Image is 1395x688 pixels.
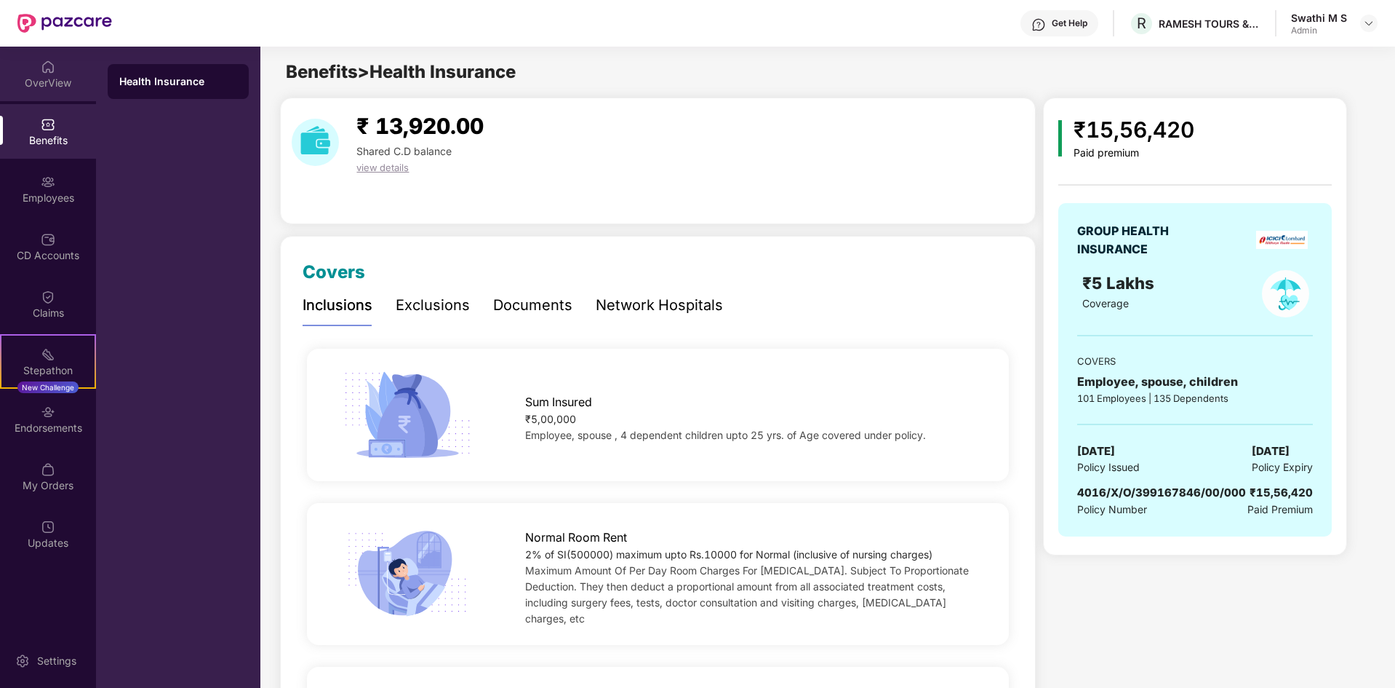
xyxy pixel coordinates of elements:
[338,526,476,622] img: icon
[1031,17,1046,32] img: svg+xml;base64,PHN2ZyBpZD0iSGVscC0zMngzMiIgeG1sbnM9Imh0dHA6Ly93d3cudzMub3JnLzIwMDAvc3ZnIiB3aWR0aD...
[41,462,55,477] img: svg+xml;base64,PHN2ZyBpZD0iTXlfT3JkZXJzIiBkYXRhLW5hbWU9Ik15IE9yZGVycyIgeG1sbnM9Imh0dHA6Ly93d3cudz...
[525,564,969,625] span: Maximum Amount Of Per Day Room Charges For [MEDICAL_DATA]. Subject To Proportionate Deduction. Th...
[15,654,30,668] img: svg+xml;base64,PHN2ZyBpZD0iU2V0dGluZy0yMHgyMCIgeG1sbnM9Imh0dHA6Ly93d3cudzMub3JnLzIwMDAvc3ZnIiB3aW...
[1247,502,1313,518] span: Paid Premium
[525,547,978,563] div: 2% of SI(500000) maximum upto Rs.10000 for Normal (inclusive of nursing charges)
[1074,147,1194,159] div: Paid premium
[1262,270,1309,317] img: policyIcon
[303,294,372,317] div: Inclusions
[41,290,55,304] img: svg+xml;base64,PHN2ZyBpZD0iQ2xhaW0iIHhtbG5zPSJodHRwOi8vd3d3LnczLm9yZy8yMDAwL3N2ZyIgd2lkdGg9IjIwIi...
[525,429,926,441] span: Employee, spouse , 4 dependent children upto 25 yrs. of Age covered under policy.
[596,294,723,317] div: Network Hospitals
[1137,15,1146,32] span: R
[41,175,55,189] img: svg+xml;base64,PHN2ZyBpZD0iRW1wbG95ZWVzIiB4bWxucz0iaHR0cDovL3d3dy53My5vcmcvMjAwMC9zdmciIHdpZHRoPS...
[1256,231,1308,249] img: insurerLogo
[41,232,55,247] img: svg+xml;base64,PHN2ZyBpZD0iQ0RfQWNjb3VudHMiIGRhdGEtbmFtZT0iQ0QgQWNjb3VudHMiIHhtbG5zPSJodHRwOi8vd3...
[41,347,55,362] img: svg+xml;base64,PHN2ZyB4bWxucz0iaHR0cDovL3d3dy53My5vcmcvMjAwMC9zdmciIHdpZHRoPSIyMSIgaGVpZ2h0PSIyMC...
[525,529,627,547] span: Normal Room Rent
[1077,354,1313,368] div: COVERS
[286,61,516,82] span: Benefits > Health Insurance
[1363,17,1375,29] img: svg+xml;base64,PHN2ZyBpZD0iRHJvcGRvd24tMzJ4MzIiIHhtbG5zPSJodHRwOi8vd3d3LnczLm9yZy8yMDAwL3N2ZyIgd2...
[356,113,484,139] span: ₹ 13,920.00
[525,393,592,411] span: Sum Insured
[17,14,112,33] img: New Pazcare Logo
[1077,486,1246,499] span: 4016/X/O/399167846/00/000
[303,261,365,282] span: Covers
[41,520,55,534] img: svg+xml;base64,PHN2ZyBpZD0iVXBkYXRlZCIgeG1sbnM9Imh0dHA6Ly93d3cudzMub3JnLzIwMDAvc3ZnIiB3aWR0aD0iMj...
[1082,297,1129,309] span: Coverage
[525,411,978,427] div: ₹5,00,000
[493,294,572,317] div: Documents
[41,405,55,419] img: svg+xml;base64,PHN2ZyBpZD0iRW5kb3JzZW1lbnRzIiB4bWxucz0iaHR0cDovL3d3dy53My5vcmcvMjAwMC9zdmciIHdpZH...
[292,119,339,166] img: download
[1052,17,1087,29] div: Get Help
[1291,25,1347,36] div: Admin
[1077,391,1313,406] div: 101 Employees | 135 Dependents
[1252,459,1313,475] span: Policy Expiry
[1250,484,1313,502] div: ₹15,56,420
[1077,459,1140,475] span: Policy Issued
[1291,11,1347,25] div: Swathi M S
[41,60,55,74] img: svg+xml;base64,PHN2ZyBpZD0iSG9tZSIgeG1sbnM9Imh0dHA6Ly93d3cudzMub3JnLzIwMDAvc3ZnIiB3aWR0aD0iMjAiIG...
[356,145,452,157] span: Shared C.D balance
[1,363,95,378] div: Stepathon
[33,654,81,668] div: Settings
[41,117,55,132] img: svg+xml;base64,PHN2ZyBpZD0iQmVuZWZpdHMiIHhtbG5zPSJodHRwOi8vd3d3LnczLm9yZy8yMDAwL3N2ZyIgd2lkdGg9Ij...
[1077,443,1115,460] span: [DATE]
[1077,222,1204,258] div: GROUP HEALTH INSURANCE
[1159,17,1260,31] div: RAMESH TOURS & TRAVELS PRIVATE LIMITED
[1077,503,1147,515] span: Policy Number
[338,367,476,463] img: icon
[356,162,409,173] span: view details
[1077,373,1313,391] div: Employee, spouse, children
[1058,120,1062,157] img: icon
[1082,273,1159,293] span: ₹5 Lakhs
[17,381,79,393] div: New Challenge
[396,294,470,317] div: Exclusions
[1074,113,1194,147] div: ₹15,56,420
[119,74,237,89] div: Health Insurance
[1252,443,1290,460] span: [DATE]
